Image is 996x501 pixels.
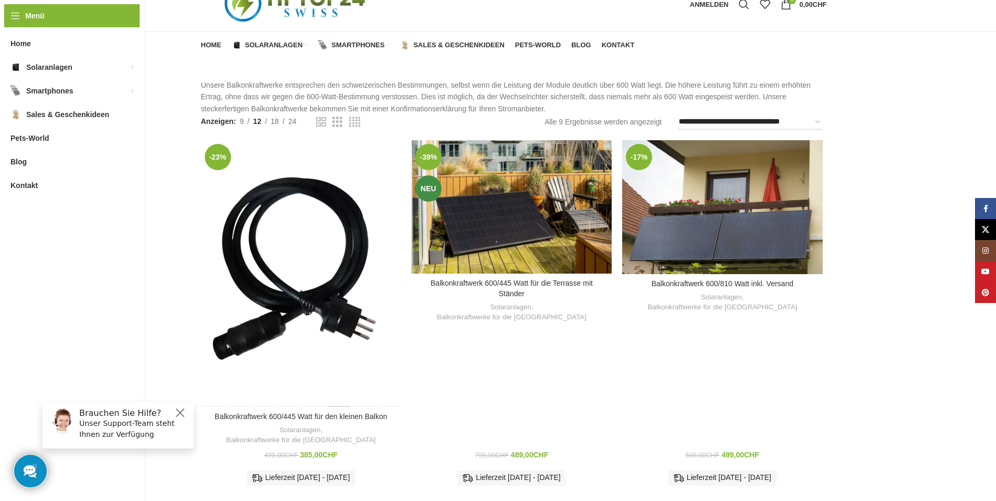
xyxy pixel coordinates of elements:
[690,1,729,8] span: Anmelden
[331,41,384,49] span: Smartphones
[45,25,153,47] p: Unser Support-Team steht Ihnen zur Verfügung
[201,35,222,56] a: Home
[799,1,826,8] bdi: 0,00
[239,117,244,126] span: 9
[457,470,565,486] div: Lieferzeit [DATE] - [DATE]
[975,198,996,219] a: Facebook Social Link
[11,176,38,195] span: Kontakt
[206,425,396,445] div: ,
[437,312,586,322] a: Balkonkraftwerke für die [GEOGRAPHIC_DATA]
[267,116,283,127] a: 18
[668,470,777,486] div: Lieferzeit [DATE] - [DATE]
[721,451,759,459] bdi: 499,00
[627,293,817,312] div: ,
[245,41,303,49] span: Solaranlagen
[26,58,72,77] span: Solaranlagen
[140,13,152,26] button: Close
[400,40,410,50] img: Sales & Geschenkideen
[316,116,326,129] a: Rasteransicht 2
[11,62,21,72] img: Solaranlagen
[196,35,640,56] div: Hauptnavigation
[544,116,662,128] p: Alle 9 Ergebnisse werden angezeigt
[495,452,509,459] span: CHF
[415,144,442,170] span: -39%
[515,41,561,49] span: Pets-World
[279,425,320,435] a: Solaranlagen
[349,116,360,129] a: Rasteransicht 4
[215,412,387,421] a: Balkonkraftwerk 600/445 Watt für den kleinen Balkon
[271,117,279,126] span: 18
[264,452,298,459] bdi: 499,00
[417,302,606,322] div: ,
[26,81,73,100] span: Smartphones
[511,451,549,459] bdi: 489,00
[11,129,49,148] span: Pets-World
[205,144,231,170] span: -23%
[490,302,531,312] a: Solaranlagen
[686,452,719,459] bdi: 599,00
[744,451,759,459] span: CHF
[975,261,996,282] a: YouTube Social Link
[975,240,996,261] a: Instagram Social Link
[622,140,822,274] a: Balkonkraftwerk 600/810 Watt inkl. Versand
[706,452,719,459] span: CHF
[318,35,390,56] a: Smartphones
[571,41,591,49] span: Blog
[226,435,376,445] a: Balkonkraftwerke für die [GEOGRAPHIC_DATA]
[26,105,109,124] span: Sales & Geschenkideen
[11,109,21,120] img: Sales & Geschenkideen
[288,117,297,126] span: 24
[975,282,996,303] a: Pinterest Social Link
[602,35,635,56] a: Kontakt
[201,140,401,407] a: Balkonkraftwerk 600/445 Watt für den kleinen Balkon
[201,41,222,49] span: Home
[571,35,591,56] a: Blog
[515,35,561,56] a: Pets-World
[201,116,236,127] span: Anzeigen
[232,35,308,56] a: Solaranlagen
[253,117,261,126] span: 12
[647,302,797,312] a: Balkonkraftwerke für die [GEOGRAPHIC_DATA]
[11,86,21,96] img: Smartphones
[400,35,504,56] a: Sales & Geschenkideen
[533,451,549,459] span: CHF
[322,451,338,459] span: CHF
[413,41,504,49] span: Sales & Geschenkideen
[249,116,265,127] a: 12
[415,175,442,202] span: Neu
[412,140,612,274] a: Balkonkraftwerk 600/445 Watt für die Terrasse mit Ständer
[45,15,153,25] h6: Brauchen Sie Hilfe?
[25,10,45,22] span: Menü
[236,116,247,127] a: 9
[285,452,298,459] span: CHF
[602,41,635,49] span: Kontakt
[15,15,41,41] img: Customer service
[247,470,355,486] div: Lieferzeit [DATE] - [DATE]
[813,1,827,8] span: CHF
[431,279,593,298] a: Balkonkraftwerk 600/445 Watt für die Terrasse mit Ständer
[652,279,793,288] a: Balkonkraftwerk 600/810 Watt inkl. Versand
[626,144,652,170] span: -17%
[332,116,342,129] a: Rasteransicht 3
[11,34,31,53] span: Home
[318,40,328,50] img: Smartphones
[975,219,996,240] a: X Social Link
[475,452,509,459] bdi: 799,00
[701,293,742,302] a: Solaranlagen
[300,451,338,459] bdi: 385,00
[285,116,300,127] a: 24
[678,114,823,130] select: Shop-Reihenfolge
[11,152,27,171] span: Blog
[201,79,827,114] p: Unsere Balkonkraftwerke entsprechen den schweizerischen Bestimmungen, selbst wenn die Leistung de...
[232,40,242,50] img: Solaranlagen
